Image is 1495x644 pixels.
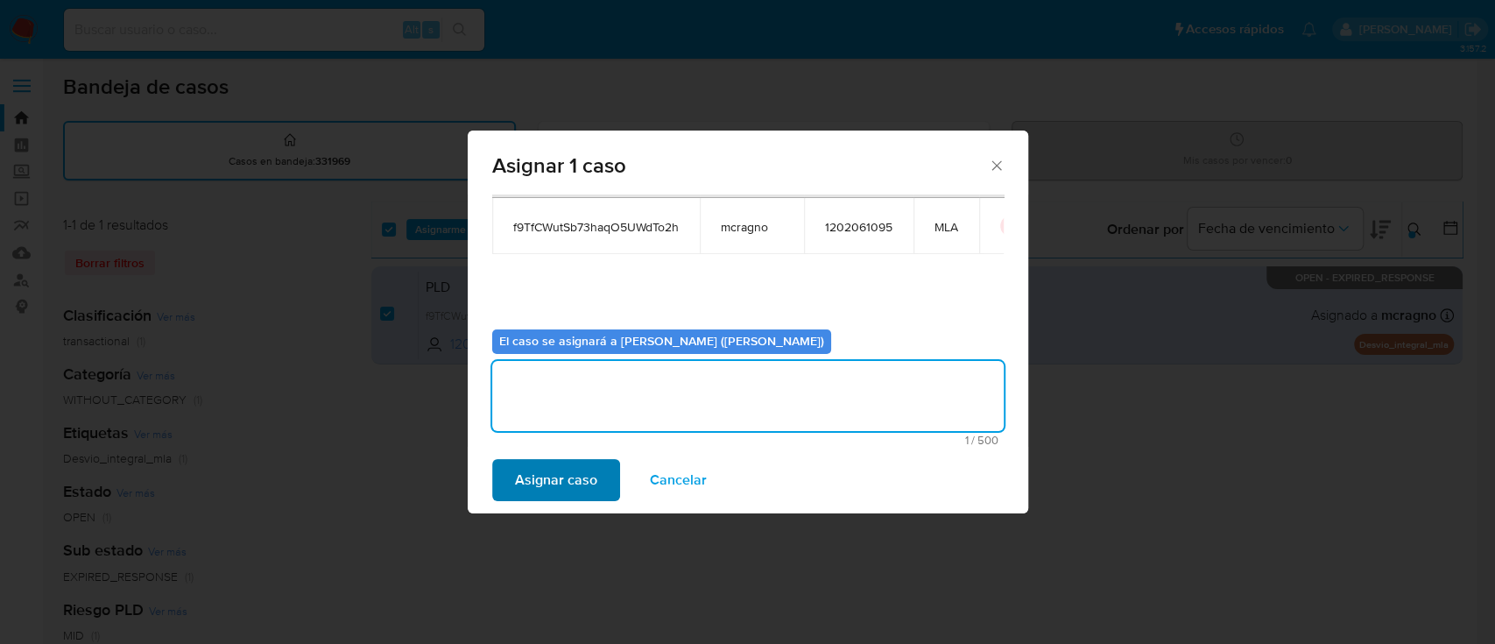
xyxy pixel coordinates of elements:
div: assign-modal [468,131,1028,513]
button: Asignar caso [492,459,620,501]
span: f9TfCWutSb73haqO5UWdTo2h [513,219,679,235]
span: mcragno [721,219,783,235]
button: Cerrar ventana [988,157,1004,173]
span: 1202061095 [825,219,892,235]
span: Asignar caso [515,461,597,499]
b: El caso se asignará a [PERSON_NAME] ([PERSON_NAME]) [499,332,824,350]
span: Asignar 1 caso [492,155,989,176]
button: Cancelar [627,459,730,501]
span: MLA [934,219,958,235]
button: icon-button [1000,216,1021,237]
span: Cancelar [650,461,707,499]
span: Máximo 500 caracteres [497,435,998,446]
